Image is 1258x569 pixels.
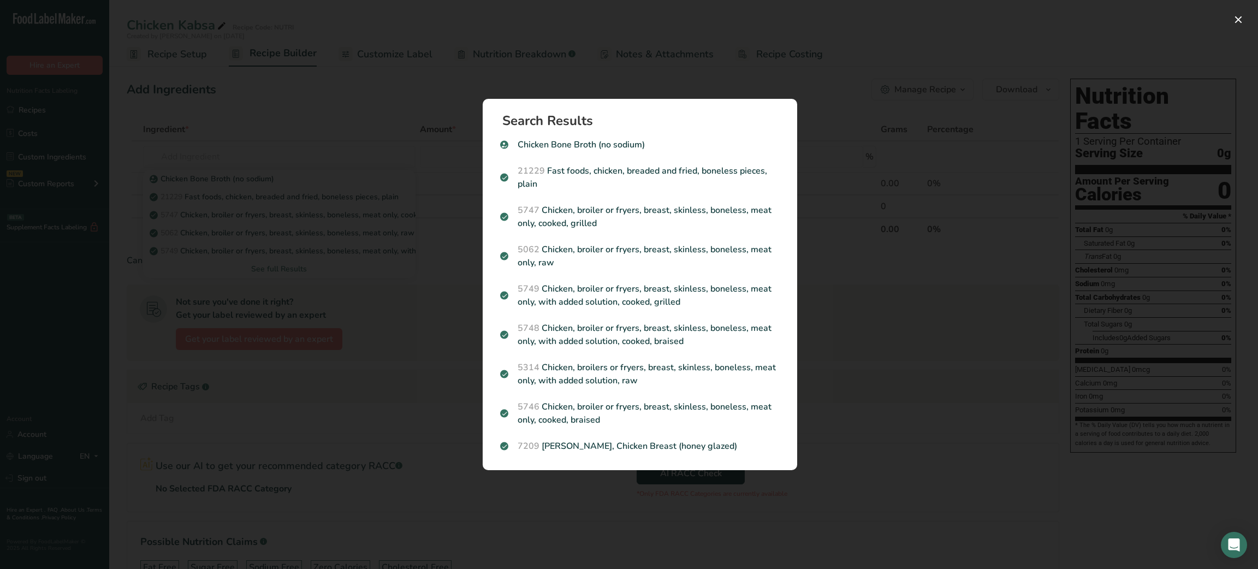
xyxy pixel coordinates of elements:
p: Chicken, broiler or fryers, breast, skinless, boneless, meat only, with added solution, cooked, b... [500,322,780,348]
p: [PERSON_NAME], Chicken Breast (honey glazed) [500,440,780,453]
span: 7209 [518,440,539,452]
span: 5748 [518,322,539,334]
span: 5747 [518,204,539,216]
p: Fast foods, chicken, breaded and fried, boneless pieces, plain [500,164,780,191]
p: Chicken, broiler or fryers, breast, skinless, boneless, meat only, cooked, grilled [500,204,780,230]
span: 5314 [518,361,539,374]
div: Open Intercom Messenger [1221,532,1247,558]
span: 5746 [518,401,539,413]
p: Chicken, broiler or fryers, breast, skinless, boneless, meat only, with added solution, cooked, g... [500,282,780,309]
h1: Search Results [502,114,786,127]
span: 21229 [518,165,545,177]
p: Chicken, broilers or fryers, breast, skinless, boneless, meat only, with added solution, raw [500,361,780,387]
p: Chicken, broiler or fryers, breast, skinless, boneless, meat only, cooked, braised [500,400,780,426]
span: 5062 [518,244,539,256]
p: Chicken, broiler or fryers, breast, skinless, boneless, meat only, raw [500,243,780,269]
p: Chicken Bone Broth (no sodium) [500,138,780,151]
span: 5749 [518,283,539,295]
